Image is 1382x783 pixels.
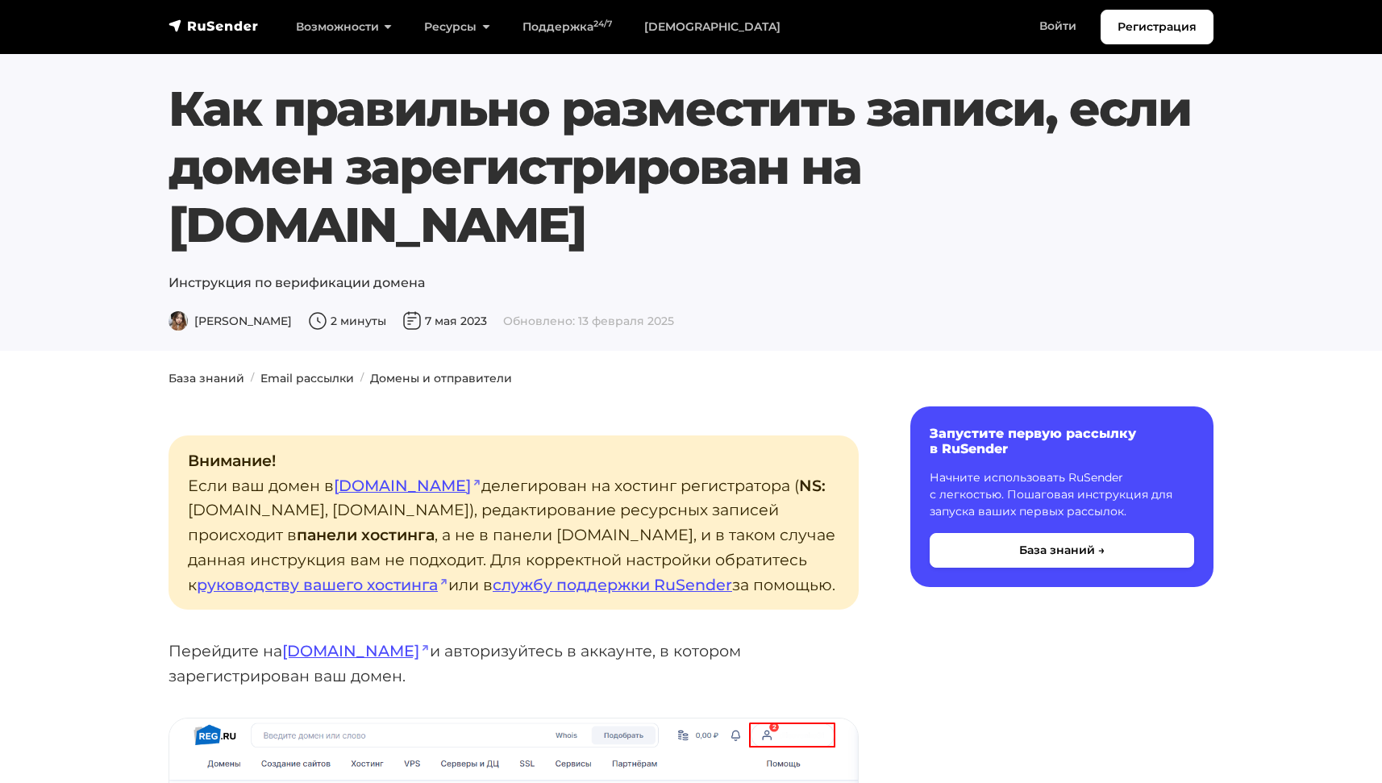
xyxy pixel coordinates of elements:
[197,575,448,594] a: руководству вашего хостинга
[930,469,1194,520] p: Начните использовать RuSender с легкостью. Пошаговая инструкция для запуска ваших первых рассылок.
[169,314,292,328] span: [PERSON_NAME]
[493,575,732,594] a: службу поддержки RuSender
[370,371,512,385] a: Домены и отправители
[297,525,435,544] strong: панели хостинга
[308,311,327,331] img: Время чтения
[503,314,674,328] span: Обновлено: 13 февраля 2025
[260,371,354,385] a: Email рассылки
[169,273,1213,293] p: Инструкция по верификации домена
[169,18,259,34] img: RuSender
[169,435,859,610] p: Если ваш домен в делегирован на хостинг регистратора ( [DOMAIN_NAME], [DOMAIN_NAME]), редактирова...
[930,533,1194,568] button: База знаний →
[1101,10,1213,44] a: Регистрация
[402,311,422,331] img: Дата публикации
[910,406,1213,587] a: Запустите первую рассылку в RuSender Начните использовать RuSender с легкостью. Пошаговая инструк...
[408,10,506,44] a: Ресурсы
[159,370,1223,387] nav: breadcrumb
[593,19,612,29] sup: 24/7
[280,10,408,44] a: Возможности
[1023,10,1093,43] a: Войти
[169,639,859,688] p: Перейдите на и авторизуйтесь в аккаунте, в котором зарегистрирован ваш домен.
[930,426,1194,456] h6: Запустите первую рассылку в RuSender
[282,641,430,660] a: [DOMAIN_NAME]
[402,314,487,328] span: 7 мая 2023
[334,476,481,495] a: [DOMAIN_NAME]
[169,80,1213,254] h1: Как правильно разместить записи, если домен зарегистрирован на [DOMAIN_NAME]
[188,451,276,470] strong: Внимание!
[799,476,826,495] strong: NS:
[308,314,386,328] span: 2 минуты
[628,10,797,44] a: [DEMOGRAPHIC_DATA]
[506,10,628,44] a: Поддержка24/7
[169,371,244,385] a: База знаний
